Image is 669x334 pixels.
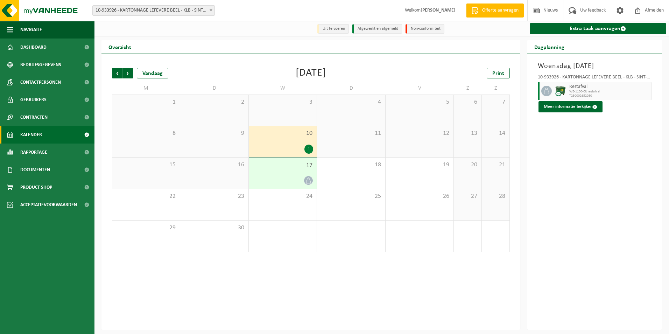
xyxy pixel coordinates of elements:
td: D [317,82,385,95]
span: 25 [321,193,381,200]
span: Dashboard [20,39,47,56]
td: V [386,82,454,95]
div: [DATE] [296,68,326,78]
h2: Dagplanning [527,40,571,54]
td: W [249,82,317,95]
li: Afgewerkt en afgemeld [352,24,402,34]
span: 8 [116,130,176,137]
span: 3 [252,98,313,106]
span: 30 [184,224,245,232]
span: 20 [457,161,478,169]
span: Navigatie [20,21,42,39]
span: Print [492,71,504,76]
button: Meer informatie bekijken [538,101,603,112]
img: WB-1100-CU [555,86,566,96]
span: 23 [184,193,245,200]
span: 10-933926 - KARTONNAGE LEFEVERE BEEL - KLB - SINT-BAAFS-VIJVE [93,6,214,15]
span: 7 [485,98,506,106]
a: Offerte aanvragen [466,4,524,18]
span: Contactpersonen [20,74,61,91]
span: 24 [252,193,313,200]
td: Z [482,82,510,95]
span: Product Shop [20,179,52,196]
a: Extra taak aanvragen [530,23,667,34]
span: Documenten [20,161,50,179]
td: M [112,82,180,95]
li: Non-conformiteit [406,24,444,34]
span: Gebruikers [20,91,47,109]
span: 22 [116,193,176,200]
span: 4 [321,98,381,106]
span: 18 [321,161,381,169]
td: D [180,82,248,95]
span: Restafval [569,84,650,90]
span: 10 [252,130,313,137]
strong: [PERSON_NAME] [421,8,456,13]
span: 13 [457,130,478,137]
span: 27 [457,193,478,200]
span: 28 [485,193,506,200]
span: 29 [116,224,176,232]
span: 21 [485,161,506,169]
span: 17 [252,162,313,169]
span: WB-1100-CU restafval [569,90,650,94]
span: 15 [116,161,176,169]
span: T250002652030 [569,94,650,98]
span: 12 [389,130,450,137]
a: Print [487,68,510,78]
h2: Overzicht [101,40,138,54]
span: 10-933926 - KARTONNAGE LEFEVERE BEEL - KLB - SINT-BAAFS-VIJVE [92,5,215,16]
span: Contracten [20,109,48,126]
li: Uit te voeren [317,24,349,34]
span: Vorige [112,68,122,78]
span: Volgende [123,68,133,78]
span: Kalender [20,126,42,144]
span: 1 [116,98,176,106]
div: 1 [304,145,313,154]
div: 10-933926 - KARTONNAGE LEFEVERE BEEL - KLB - SINT-BAAFS-VIJVE [538,75,652,82]
td: Z [454,82,482,95]
span: 9 [184,130,245,137]
span: Offerte aanvragen [480,7,520,14]
span: 14 [485,130,506,137]
div: Vandaag [137,68,168,78]
span: 26 [389,193,450,200]
span: 16 [184,161,245,169]
span: 2 [184,98,245,106]
span: Rapportage [20,144,47,161]
span: 6 [457,98,478,106]
span: Acceptatievoorwaarden [20,196,77,214]
span: Bedrijfsgegevens [20,56,61,74]
span: 5 [389,98,450,106]
span: 19 [389,161,450,169]
span: 11 [321,130,381,137]
h3: Woensdag [DATE] [538,61,652,71]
